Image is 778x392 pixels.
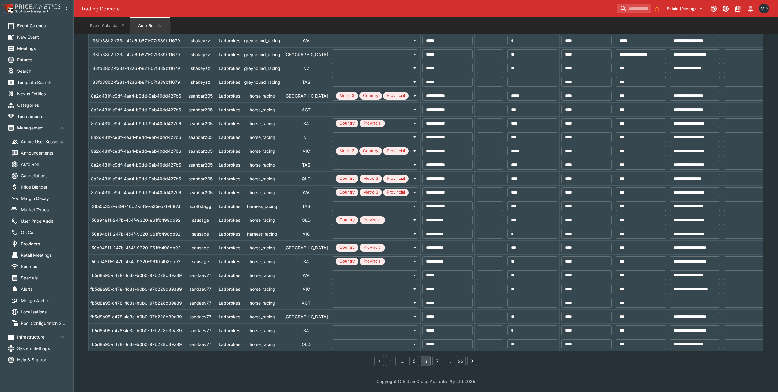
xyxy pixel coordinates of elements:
button: Connected to PK [708,3,719,14]
input: search [617,4,651,13]
img: Sportsbook Management [15,10,48,13]
td: Ladbrokes [217,130,242,144]
img: PriceKinetics [15,4,61,9]
span: Metro 3 [336,148,358,154]
td: horse_racing [242,158,282,172]
td: Ladbrokes [217,61,242,75]
td: horse_racing [242,144,282,158]
p: Copyright © Entain Group Australia Pty Ltd 2025 [74,378,778,385]
span: Country [336,175,358,182]
span: Country [336,258,358,264]
span: Sources [21,263,66,270]
td: fb5d8a95-c478-4c3a-b0b0-97b228d39a89 [89,268,184,282]
span: Help & Support [17,356,66,363]
td: VIC [282,227,330,241]
td: horse_racing [242,324,282,337]
td: seanbar205 [184,158,217,172]
td: 50a94811-247b-454f-9320-961fb498db92 [89,213,184,227]
td: seanbar205 [184,117,217,130]
span: Country [359,148,382,154]
span: Provincial [383,93,409,99]
button: Matthew Duncan [757,2,771,15]
td: Ladbrokes [217,158,242,172]
td: greyhound_racing [242,48,282,61]
td: SA [282,324,330,337]
td: TAS [282,158,330,172]
span: Futures [17,56,66,63]
td: fb5d8a95-c478-4c3a-b0b0-97b228d39a89 [89,337,184,351]
td: horse_racing [242,310,282,324]
span: Provincial [360,217,385,223]
span: Provincial [383,189,409,195]
td: 8a2d431f-c9df-4aa4-b9dd-9ab40dd427b6 [89,117,184,130]
td: Ladbrokes [217,255,242,268]
td: seanbar205 [184,144,217,158]
td: Ladbrokes [217,103,242,117]
td: 33fb38b2-f23a-42a6-b871-07f389b11679 [89,34,184,48]
td: sandaev77 [184,268,217,282]
td: fb5d8a95-c478-4c3a-b0b0-97b228d39a89 [89,310,184,324]
td: sandaev77 [184,337,217,351]
td: greyhound_racing [242,34,282,48]
td: Ladbrokes [217,310,242,324]
td: Ladbrokes [217,172,242,186]
td: Ladbrokes [217,34,242,48]
td: greyhound_racing [242,75,282,89]
div: Matthew Duncan [759,4,769,13]
td: Ladbrokes [217,296,242,310]
td: horse_racing [242,186,282,199]
td: Ladbrokes [217,48,242,61]
span: Retail Meetings [21,252,66,258]
button: Auto Roll [130,17,170,34]
td: NT [282,130,330,144]
td: 8a2d431f-c9df-4aa4-b9dd-9ab40dd427b6 [89,130,184,144]
td: WA [282,186,330,199]
td: 33fb38b2-f23a-42a6-b871-07f389b11679 [89,75,184,89]
td: 36a0c352-a39f-46d2-a41e-a25eb7f9b97d [89,199,184,213]
td: Ladbrokes [217,268,242,282]
td: Ladbrokes [217,89,242,103]
button: Go to next page [467,356,477,366]
span: Market Types [21,206,66,213]
span: Pool Configuration Sets [21,320,66,326]
td: shakeyzz [184,48,217,61]
div: … [444,358,454,364]
span: Provincial [360,258,385,264]
span: Cancellations [21,172,66,179]
button: Go to page 5 [409,356,419,366]
span: Metro 3 [360,175,382,182]
td: Ladbrokes [217,213,242,227]
td: horse_racing [242,282,282,296]
button: Go to page 1 [386,356,396,366]
td: SA [282,255,330,268]
td: shakeyzz [184,34,217,48]
td: Ladbrokes [217,337,242,351]
td: Ladbrokes [217,186,242,199]
td: [GEOGRAPHIC_DATA] [282,241,330,255]
span: Country [336,120,358,126]
td: sandaev77 [184,324,217,337]
td: 50a94811-247b-454f-9320-961fb498db92 [89,227,184,241]
td: WA [282,268,330,282]
td: horse_racing [242,89,282,103]
span: Categories [17,102,66,108]
td: VIC [282,282,330,296]
td: shakeyzz [184,75,217,89]
span: Provincial [383,175,409,182]
td: horse_racing [242,130,282,144]
td: greyhound_racing [242,61,282,75]
td: 50a94811-247b-454f-9320-961fb498db92 [89,255,184,268]
td: 33fb38b2-f23a-42a6-b871-07f389b11679 [89,48,184,61]
span: Metro 3 [336,93,358,99]
td: fb5d8a95-c478-4c3a-b0b0-97b228d39a89 [89,296,184,310]
td: WA [282,34,330,48]
span: Metro 3 [360,189,382,195]
span: Infrastructure [17,334,59,340]
span: On Call [21,229,66,236]
td: TAS [282,199,330,213]
span: Search [17,68,66,74]
div: … [398,358,407,364]
td: 8a2d431f-c9df-4aa4-b9dd-9ab40dd427b6 [89,158,184,172]
td: fb5d8a95-c478-4c3a-b0b0-97b228d39a89 [89,282,184,296]
td: horse_racing [242,117,282,130]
